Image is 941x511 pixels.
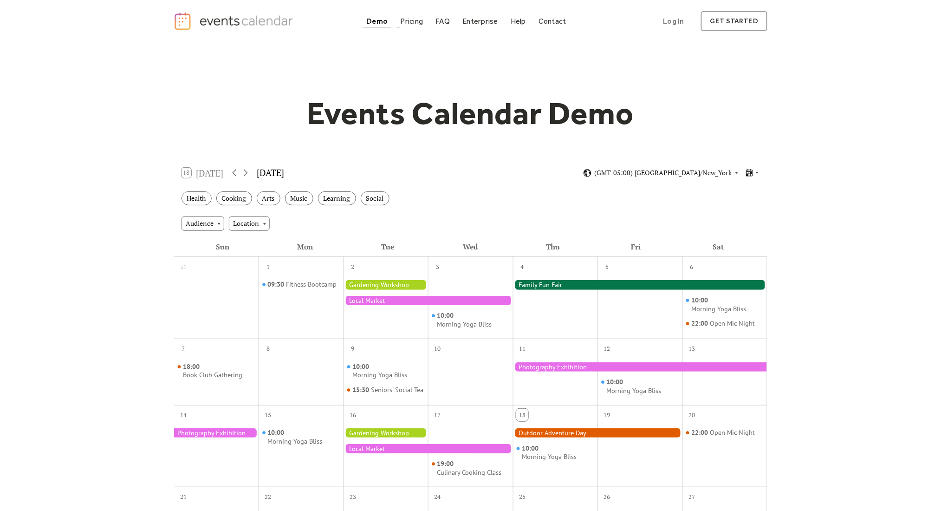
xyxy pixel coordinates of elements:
[462,19,498,24] div: Enterprise
[292,94,649,132] h1: Events Calendar Demo
[535,15,570,27] a: Contact
[507,15,530,27] a: Help
[401,19,423,24] div: Pricing
[363,15,392,27] a: Demo
[459,15,501,27] a: Enterprise
[654,11,694,31] a: Log In
[539,19,566,24] div: Contact
[511,19,526,24] div: Help
[397,15,427,27] a: Pricing
[432,15,454,27] a: FAQ
[367,19,388,24] div: Demo
[174,12,296,31] a: home
[436,19,450,24] div: FAQ
[701,11,767,31] a: get started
